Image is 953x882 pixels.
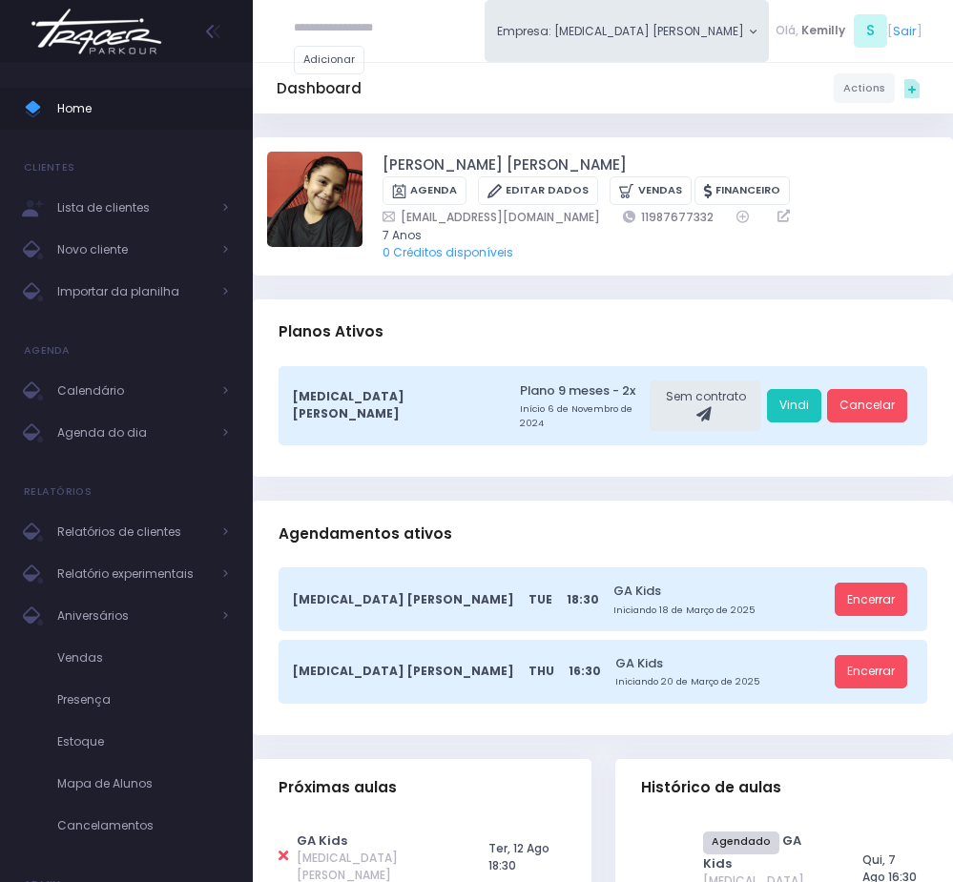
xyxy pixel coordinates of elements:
span: Novo cliente [57,237,210,262]
a: GA Kids [615,654,829,672]
h4: Agenda [24,332,71,370]
span: Relatórios de clientes [57,520,210,544]
a: Financeiro [694,176,790,206]
a: Encerrar [835,655,907,689]
span: Próximas aulas [279,779,397,796]
span: Importar da planilha [57,279,210,304]
a: Adicionar [294,46,364,74]
span: Cancelamentos [57,813,229,838]
span: [MEDICAL_DATA] [PERSON_NAME] [293,591,514,608]
span: 7 Anos [383,227,916,244]
small: Iniciando 20 de Março de 2025 [615,675,829,688]
a: Agenda [383,176,466,206]
span: [MEDICAL_DATA] [PERSON_NAME] [293,663,514,680]
small: Início 6 de Novembro de 2024 [520,402,645,430]
span: Calendário [57,379,210,403]
h3: Planos Ativos [279,305,383,360]
span: Tue [528,591,552,608]
small: Iniciando 18 de Março de 2025 [613,604,829,617]
span: Presença [57,687,229,712]
h5: Dashboard [277,80,362,97]
a: [EMAIL_ADDRESS][DOMAIN_NAME] [383,208,600,226]
a: Encerrar [835,583,907,617]
span: Relatório experimentais [57,562,210,586]
a: GA Kids [297,831,347,850]
span: [MEDICAL_DATA] [PERSON_NAME] [293,388,491,422]
a: Vindi [767,389,821,423]
span: Lista de clientes [57,195,210,220]
h3: Agendamentos ativos [279,506,452,562]
a: Actions [834,73,895,102]
span: Ter, 12 Ago 18:30 [488,840,549,873]
span: Mapa de Alunos [57,771,229,796]
span: 18:30 [567,591,599,608]
span: Kemilly [801,22,845,39]
a: Sair [893,22,917,40]
a: GA Kids [613,582,829,600]
span: Vendas [57,646,229,670]
img: Livia Baião Gomes [267,152,363,247]
span: Agenda do dia [57,420,210,445]
span: Estoque [57,729,229,754]
a: [PERSON_NAME] [PERSON_NAME] [383,154,627,176]
h4: Relatórios [24,473,92,511]
span: 16:30 [569,663,601,680]
a: Plano 9 meses - 2x [520,381,645,400]
h4: Clientes [24,149,74,187]
div: Sem contrato [650,380,761,432]
span: Agendado [703,831,779,854]
span: S [854,14,887,48]
a: 11987677332 [623,208,714,226]
a: 0 Créditos disponíveis [383,244,513,260]
span: Home [57,96,229,121]
div: [ ] [769,11,929,51]
a: Editar Dados [478,176,598,206]
span: Aniversários [57,604,210,628]
span: Histórico de aulas [641,779,781,796]
span: Olá, [776,22,798,39]
a: Vendas [610,176,691,206]
span: Thu [528,663,554,680]
a: Cancelar [827,389,907,423]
